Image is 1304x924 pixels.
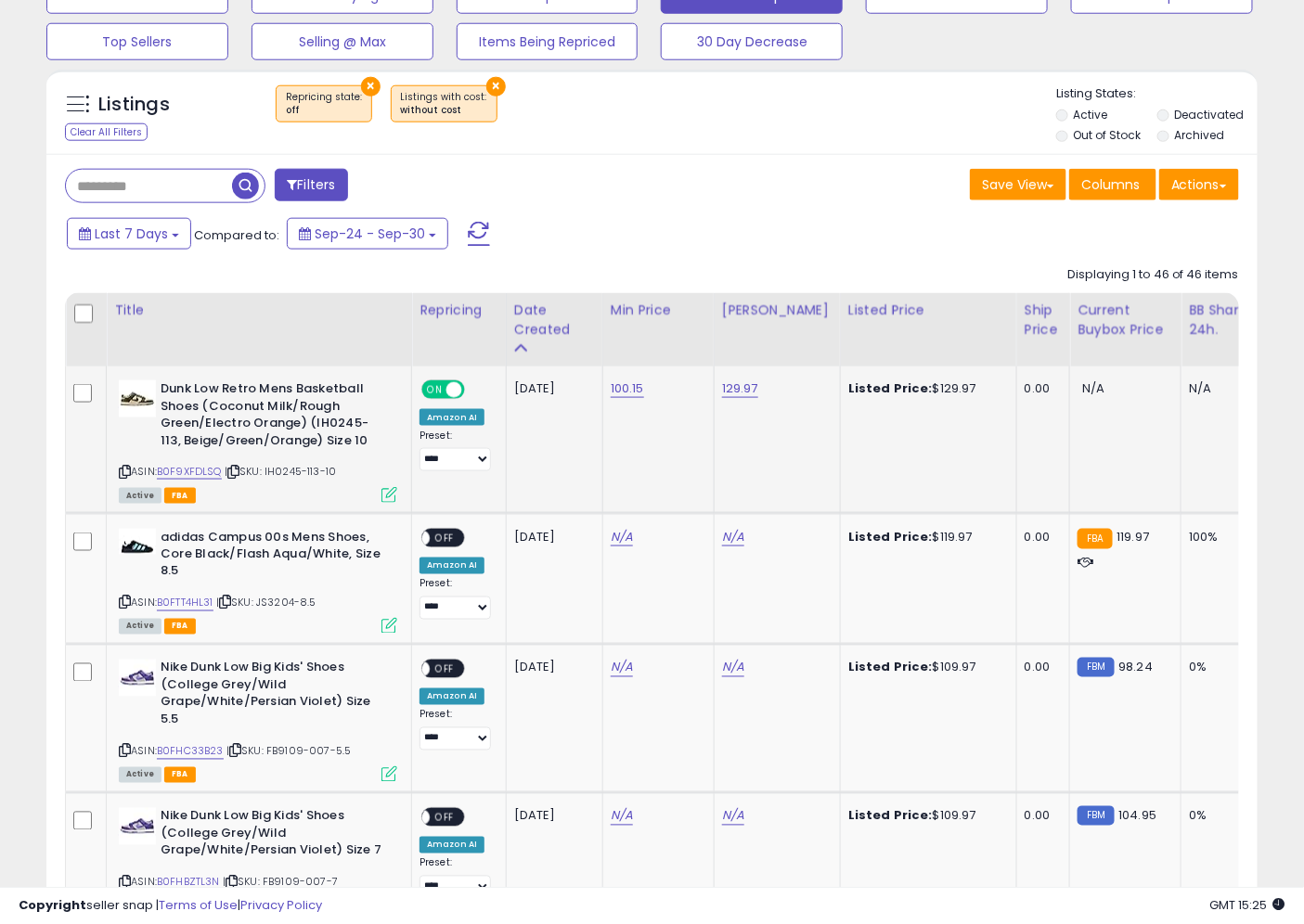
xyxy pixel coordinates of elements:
[164,488,196,504] span: FBA
[848,807,933,825] b: Listed Price:
[157,744,224,760] a: B0FHC33B23
[161,529,386,585] b: adidas Campus 00s Mens Shoes, Core Black/Flash Aqua/White, Size 8.5
[119,488,161,504] span: All listings currently available for purchase on Amazon
[194,226,279,244] span: Compared to:
[611,659,633,677] a: N/A
[1119,659,1154,676] span: 98.24
[1159,169,1239,200] button: Actions
[514,808,588,825] div: [DATE]
[848,380,1002,397] div: $129.97
[114,301,404,320] div: Title
[119,660,397,780] div: ASIN:
[1119,807,1157,825] span: 104.95
[611,301,706,320] div: Min Price
[161,660,386,733] b: Nike Dunk Low Big Kids' Shoes (College Grey/Wild Grape/White/Persian Violet) Size 5.5
[119,808,156,845] img: 31AAUnL9R1L._SL40_.jpg
[514,380,588,397] div: [DATE]
[420,409,484,426] div: Amazon AI
[1025,301,1062,340] div: Ship Price
[848,529,1002,545] div: $119.97
[216,596,316,610] span: | SKU: JS3204-8.5
[848,808,1002,825] div: $109.97
[420,301,498,320] div: Repricing
[462,382,492,398] span: OFF
[1078,658,1114,677] small: FBM
[420,430,492,471] div: Preset:
[514,529,588,545] div: [DATE]
[225,464,336,479] span: | SKU: IH0245-113-10
[1175,107,1245,122] label: Deactivated
[1210,896,1285,914] span: 2025-10-8 15:25 GMT
[1175,127,1225,143] label: Archived
[65,123,148,141] div: Clear All Filters
[286,90,362,118] span: Repricing state :
[1025,808,1055,825] div: 0.00
[19,896,86,914] strong: Copyright
[848,528,933,545] b: Listed Price:
[430,810,459,826] span: OFF
[1078,806,1114,826] small: FBM
[98,92,170,118] h5: Listings
[848,379,933,397] b: Listed Price:
[119,767,161,783] span: All listings currently available for purchase on Amazon
[1025,529,1055,545] div: 0.00
[46,23,228,60] button: Top Sellers
[1078,529,1112,549] small: FBA
[848,659,933,676] b: Listed Price:
[119,619,161,635] span: All listings currently available for purchase on Amazon
[722,807,744,826] a: N/A
[611,379,644,398] a: 100.15
[157,464,222,480] a: B0F9XFDLSQ
[430,530,459,545] span: OFF
[164,619,196,635] span: FBA
[161,380,386,454] b: Dunk Low Retro Mens Basketball Shoes (Coconut Milk/Rough Green/Electro Orange) (IH0245-113, Beige...
[611,528,633,546] a: N/A
[119,380,397,501] div: ASIN:
[722,379,758,398] a: 129.97
[159,896,238,914] a: Terms of Use
[514,301,595,340] div: Date Created
[252,23,433,60] button: Selling @ Max
[722,301,833,320] div: [PERSON_NAME]
[1189,529,1250,545] div: 100%
[161,808,386,865] b: Nike Dunk Low Big Kids' Shoes (College Grey/Wild Grape/White/Persian Violet) Size 7
[1067,266,1239,284] div: Displaying 1 to 46 of 46 items
[67,218,191,250] button: Last 7 Days
[423,382,446,398] span: ON
[1082,379,1104,397] span: N/A
[420,709,492,751] div: Preset:
[1189,660,1250,676] div: 0%
[315,225,425,243] span: Sep-24 - Sep-30
[1117,528,1150,545] span: 119.97
[430,661,459,677] span: OFF
[420,578,492,620] div: Preset:
[514,660,588,676] div: [DATE]
[226,744,352,759] span: | SKU: FB9109-007-5.5
[119,380,156,417] img: 315LzZ0YieL._SL40_.jpg
[157,596,213,611] a: B0FTT4HL31
[1189,808,1250,825] div: 0%
[119,529,397,632] div: ASIN:
[361,77,381,96] button: ×
[420,688,484,705] div: Amazon AI
[275,169,347,201] button: Filters
[1189,301,1257,340] div: BB Share 24h.
[970,169,1066,200] button: Save View
[1074,127,1142,143] label: Out of Stock
[1074,107,1108,122] label: Active
[286,104,362,117] div: off
[420,837,484,853] div: Amazon AI
[287,218,448,250] button: Sep-24 - Sep-30
[661,23,843,60] button: 30 Day Decrease
[401,90,487,118] span: Listings with cost :
[1078,301,1173,340] div: Current Buybox Price
[119,660,156,697] img: 31AAUnL9R1L._SL40_.jpg
[486,77,506,96] button: ×
[848,301,1009,320] div: Listed Price
[722,659,744,677] a: N/A
[848,660,1002,676] div: $109.97
[1056,85,1258,103] p: Listing States:
[401,104,487,117] div: without cost
[1081,175,1140,194] span: Columns
[457,23,639,60] button: Items Being Repriced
